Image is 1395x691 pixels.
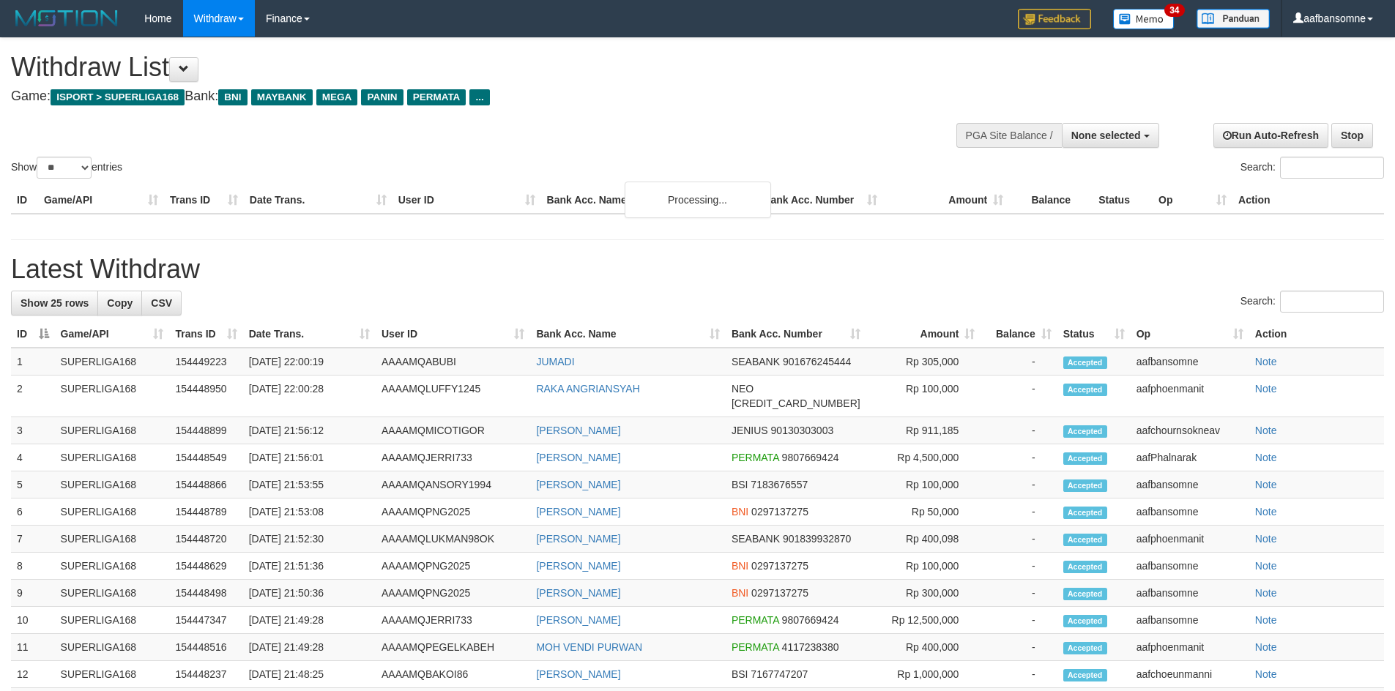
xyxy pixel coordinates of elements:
td: Rp 305,000 [866,348,981,376]
td: [DATE] 21:53:55 [243,471,376,498]
label: Show entries [11,157,122,179]
td: 154448866 [169,471,242,498]
th: User ID [393,187,541,214]
span: Accepted [1063,452,1107,465]
span: Accepted [1063,356,1107,369]
input: Search: [1280,157,1384,179]
a: [PERSON_NAME] [536,506,620,518]
a: [PERSON_NAME] [536,560,620,572]
img: panduan.png [1197,9,1270,29]
td: aafbansomne [1131,607,1249,634]
label: Search: [1240,291,1384,313]
span: PERMATA [732,641,779,653]
th: User ID: activate to sort column ascending [376,321,530,348]
td: [DATE] 21:56:12 [243,417,376,444]
td: - [981,348,1057,376]
span: Copy 9807669424 to clipboard [782,614,839,626]
td: SUPERLIGA168 [55,417,170,444]
span: Copy 0297137275 to clipboard [751,560,808,572]
td: [DATE] 21:50:36 [243,580,376,607]
td: - [981,498,1057,526]
a: Note [1255,560,1277,572]
span: SEABANK [732,356,780,367]
td: - [981,661,1057,688]
span: Accepted [1063,588,1107,600]
td: [DATE] 22:00:19 [243,348,376,376]
th: ID: activate to sort column descending [11,321,55,348]
img: MOTION_logo.png [11,7,122,29]
span: Copy 901839932870 to clipboard [783,533,851,545]
th: Amount: activate to sort column ascending [866,321,981,348]
a: Note [1255,668,1277,680]
td: AAAAMQABUBI [376,348,530,376]
td: AAAAMQPNG2025 [376,580,530,607]
td: AAAAMQLUFFY1245 [376,376,530,417]
td: 9 [11,580,55,607]
td: aafPhalnarak [1131,444,1249,471]
th: Bank Acc. Name [541,187,758,214]
th: Action [1232,187,1384,214]
td: SUPERLIGA168 [55,376,170,417]
th: Action [1249,321,1384,348]
a: Note [1255,452,1277,463]
td: 154448899 [169,417,242,444]
td: [DATE] 21:49:28 [243,634,376,661]
td: aafphoenmanit [1131,376,1249,417]
button: None selected [1062,123,1159,148]
td: AAAAMQPNG2025 [376,498,530,526]
span: JENIUS [732,425,768,436]
span: None selected [1071,130,1141,141]
th: Op: activate to sort column ascending [1131,321,1249,348]
span: Copy 7167747207 to clipboard [751,668,808,680]
span: Accepted [1063,642,1107,654]
a: [PERSON_NAME] [536,614,620,626]
span: Copy 90130303003 to clipboard [771,425,834,436]
span: MAYBANK [251,89,313,105]
a: Copy [97,291,142,315]
span: ISPORT > SUPERLIGA168 [51,89,185,105]
td: Rp 100,000 [866,471,981,498]
td: aafchoeunmanni [1131,661,1249,688]
td: 8 [11,553,55,580]
td: 12 [11,661,55,688]
td: [DATE] 21:53:08 [243,498,376,526]
a: MOH VENDI PURWAN [536,641,642,653]
a: Run Auto-Refresh [1213,123,1328,148]
td: 5 [11,471,55,498]
span: ... [469,89,489,105]
span: Copy 901676245444 to clipboard [783,356,851,367]
td: 154448950 [169,376,242,417]
td: - [981,526,1057,553]
label: Search: [1240,157,1384,179]
span: BSI [732,479,748,490]
td: [DATE] 21:56:01 [243,444,376,471]
td: 3 [11,417,55,444]
td: 7 [11,526,55,553]
h1: Latest Withdraw [11,255,1384,284]
span: CSV [151,297,172,309]
a: Stop [1331,123,1373,148]
th: Trans ID: activate to sort column ascending [169,321,242,348]
td: aafbansomne [1131,498,1249,526]
td: 154448498 [169,580,242,607]
td: SUPERLIGA168 [55,661,170,688]
a: Note [1255,479,1277,490]
td: 154448789 [169,498,242,526]
td: Rp 1,000,000 [866,661,981,688]
td: aafbansomne [1131,471,1249,498]
td: 1 [11,348,55,376]
td: [DATE] 21:48:25 [243,661,376,688]
td: 154448237 [169,661,242,688]
td: [DATE] 21:52:30 [243,526,376,553]
td: AAAAMQMICOTIGOR [376,417,530,444]
a: [PERSON_NAME] [536,533,620,545]
a: Note [1255,506,1277,518]
td: 154449223 [169,348,242,376]
h1: Withdraw List [11,53,915,82]
span: SEABANK [732,533,780,545]
span: PERMATA [732,452,779,463]
span: MEGA [316,89,358,105]
td: [DATE] 21:51:36 [243,553,376,580]
td: aafbansomne [1131,348,1249,376]
td: aafchournsokneav [1131,417,1249,444]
